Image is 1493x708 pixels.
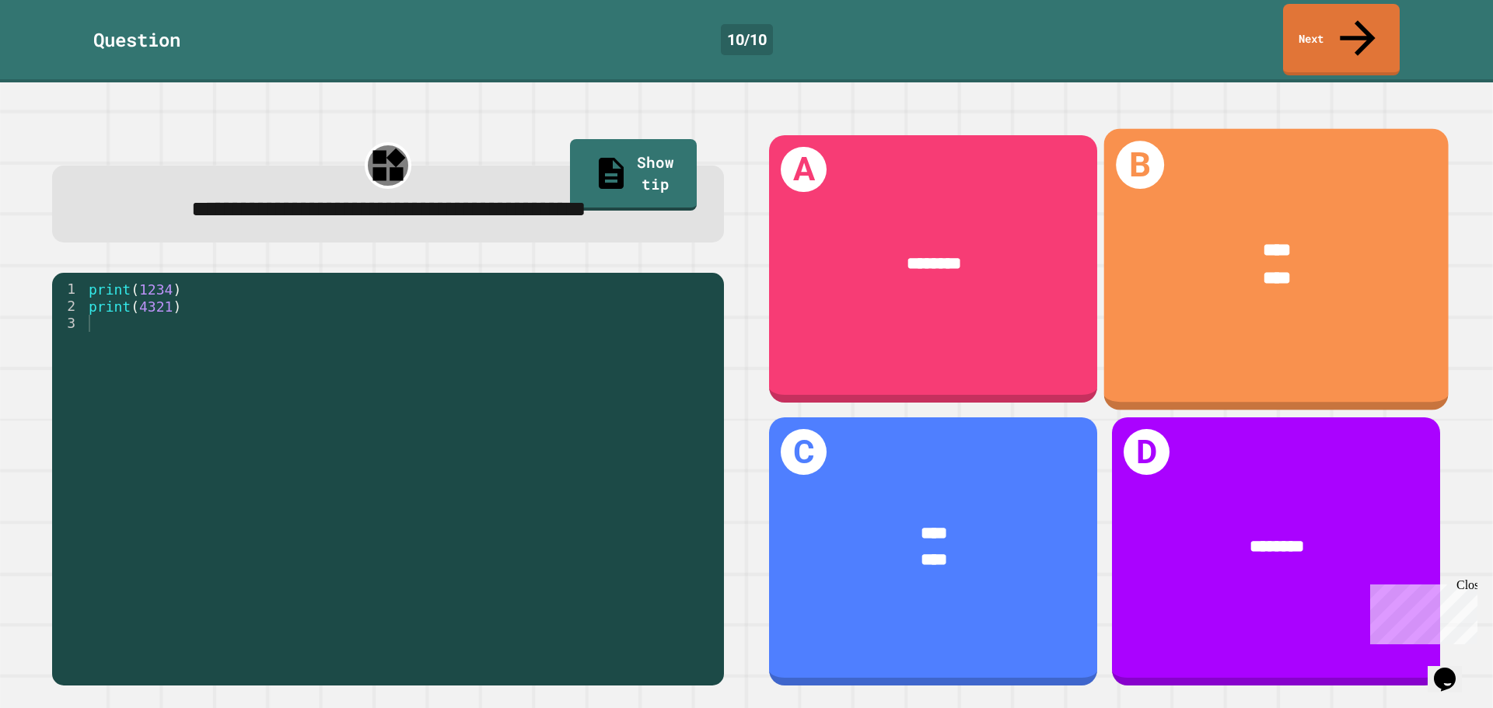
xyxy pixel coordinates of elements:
iframe: chat widget [1428,646,1477,692]
div: Chat with us now!Close [6,6,107,99]
div: Question [93,26,180,54]
div: 3 [52,315,86,332]
div: 1 [52,281,86,298]
h1: D [1124,429,1170,475]
a: Next [1283,4,1400,75]
a: Show tip [570,139,697,211]
h1: C [781,429,827,475]
h1: B [1117,141,1165,189]
iframe: chat widget [1364,578,1477,644]
h1: A [781,147,827,193]
div: 2 [52,298,86,315]
div: 10 / 10 [721,24,773,55]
